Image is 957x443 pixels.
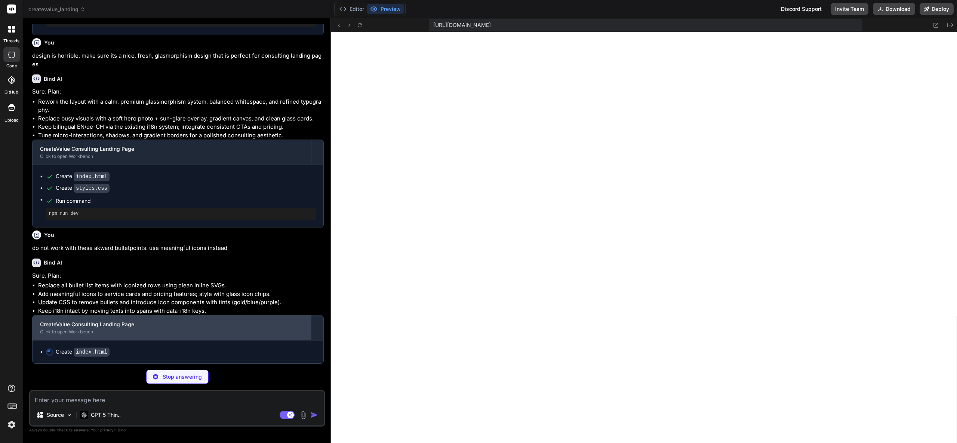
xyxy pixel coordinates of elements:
[40,153,304,159] div: Click to open Workbench
[331,32,957,443] iframe: Preview
[299,411,308,419] img: attachment
[38,281,324,290] li: Replace all bullet list items with iconized rows using clean inline SVGs.
[776,3,826,15] div: Discord Support
[66,412,73,418] img: Pick Models
[38,114,324,123] li: Replace busy visuals with a soft hero photo + sun-glare overlay, gradient canvas, and clean glass...
[336,4,367,14] button: Editor
[29,427,325,434] p: Always double-check its answers. Your in Bind
[5,418,18,431] img: settings
[91,411,121,419] p: GPT 5 Thin..
[56,197,316,205] span: Run command
[74,184,110,193] code: styles.css
[56,348,110,356] div: Create
[38,123,324,131] li: Keep bilingual EN/de-CH via the existing i18n system; integrate consistent CTAs and pricing.
[56,172,110,180] div: Create
[49,211,313,217] pre: npm run dev
[3,38,19,44] label: threads
[33,140,311,165] button: CreateValue Consulting Landing PageClick to open Workbench
[38,290,324,299] li: Add meaningful icons to service cards and pricing features; style with glass icon chips.
[873,3,915,15] button: Download
[74,172,110,181] code: index.html
[38,298,324,307] li: Update CSS to remove bullets and introduce icon components with tints (gold/blue/purple).
[38,131,324,140] li: Tune micro-interactions, shadows, and gradient borders for a polished consulting aesthetic.
[44,39,54,46] h6: You
[56,184,110,192] div: Create
[74,348,110,357] code: index.html
[831,3,868,15] button: Invite Team
[40,145,304,153] div: CreateValue Consulting Landing Page
[44,75,62,83] h6: Bind AI
[32,244,324,253] p: do not work with these akward bulletpoints. use meaningful icons instead
[38,307,324,315] li: Keep i18n intact by moving texts into spans with data-i18n keys.
[163,373,202,381] p: Stop answering
[47,411,64,419] p: Source
[40,329,304,335] div: Click to open Workbench
[80,411,88,418] img: GPT 5 Thinking High
[367,4,404,14] button: Preview
[40,321,304,328] div: CreateValue Consulting Landing Page
[44,231,54,239] h6: You
[433,21,491,29] span: [URL][DOMAIN_NAME]
[32,88,324,96] p: Sure. Plan:
[32,52,324,68] p: design is horrible. make sure its a nice, fresh, glasmorphism design that is perfect for consulti...
[33,315,311,340] button: CreateValue Consulting Landing PageClick to open Workbench
[32,272,324,280] p: Sure. Plan:
[38,98,324,114] li: Rework the layout with a calm, premium glassmorphism system, balanced whitespace, and refined typ...
[100,428,114,432] span: privacy
[28,6,85,13] span: createvalue_landing
[4,89,18,95] label: GitHub
[920,3,954,15] button: Deploy
[44,259,62,266] h6: Bind AI
[6,63,17,69] label: code
[311,411,318,419] img: icon
[4,117,19,123] label: Upload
